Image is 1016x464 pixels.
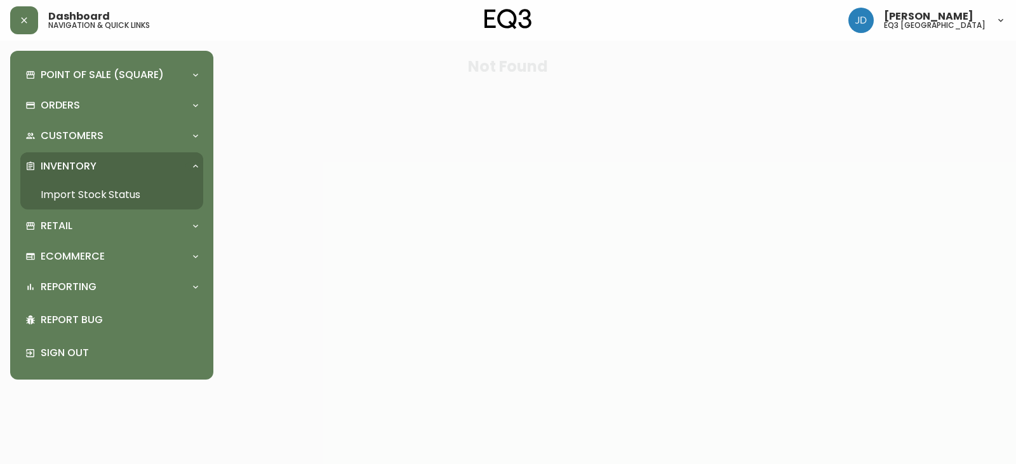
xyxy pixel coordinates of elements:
[20,152,203,180] div: Inventory
[20,61,203,89] div: Point of Sale (Square)
[884,11,973,22] span: [PERSON_NAME]
[41,68,164,82] p: Point of Sale (Square)
[41,249,105,263] p: Ecommerce
[48,11,110,22] span: Dashboard
[485,9,531,29] img: logo
[848,8,874,33] img: 7c567ac048721f22e158fd313f7f0981
[41,98,80,112] p: Orders
[884,22,986,29] h5: eq3 [GEOGRAPHIC_DATA]
[41,129,104,143] p: Customers
[20,273,203,301] div: Reporting
[41,313,198,327] p: Report Bug
[20,242,203,270] div: Ecommerce
[41,219,72,233] p: Retail
[20,212,203,240] div: Retail
[20,303,203,336] div: Report Bug
[41,280,97,294] p: Reporting
[48,22,150,29] h5: navigation & quick links
[41,159,97,173] p: Inventory
[41,346,198,360] p: Sign Out
[20,336,203,369] div: Sign Out
[20,180,203,209] a: Import Stock Status
[20,122,203,150] div: Customers
[20,91,203,119] div: Orders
